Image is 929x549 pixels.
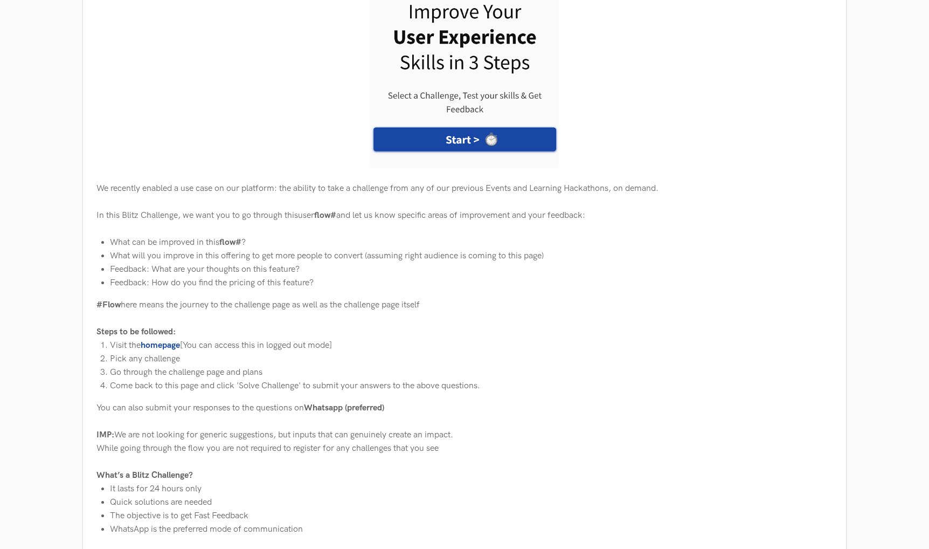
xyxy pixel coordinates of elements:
[96,300,121,310] b: #Flow
[110,379,832,393] li: Come back to this page and click 'Solve Challenge' to submit your answers to the above questions.
[314,210,336,221] b: flow#
[110,263,832,276] li: Feedback: What are your thoughts on this feature?
[110,496,832,509] li: Quick solutions are needed
[110,366,832,379] li: Go through the challenge page and plans
[219,237,241,248] b: flow#
[96,430,114,440] b: IMP:
[110,236,832,249] li: What can be improved in this ?
[141,340,180,351] a: homepage
[110,339,832,352] li: Visit the [You can access this in logged out mode]
[96,209,832,222] div: In this Blitz Challenge, we want you to go through this user and let us know specific areas of im...
[96,442,832,455] div: While going through the flow you are not required to register for any challenges that you see
[96,401,832,442] div: You can also submit your responses to the questions on We are not looking for generic suggestions...
[110,276,832,290] li: Feedback: How do you find the pricing of this feature?
[110,523,832,536] li: WhatsApp is the preferred mode of communication
[96,183,658,194] span: We recently enabled a use case on our platform: the ability to take a challenge from any of our p...
[110,482,832,496] li: It lasts for 24 hours only
[96,470,193,481] b: What’s a Blitz Challenge?
[96,327,176,337] b: Steps to be followed:
[96,298,832,312] div: here means the journey to the challenge page as well as the challenge page itself
[110,249,832,263] li: What will you improve in this offering to get more people to convert (assuming right audience is ...
[110,352,832,366] li: Pick any challenge
[110,509,832,523] li: The objective is to get Fast Feedback
[304,403,384,413] b: Whatsapp (preferred)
